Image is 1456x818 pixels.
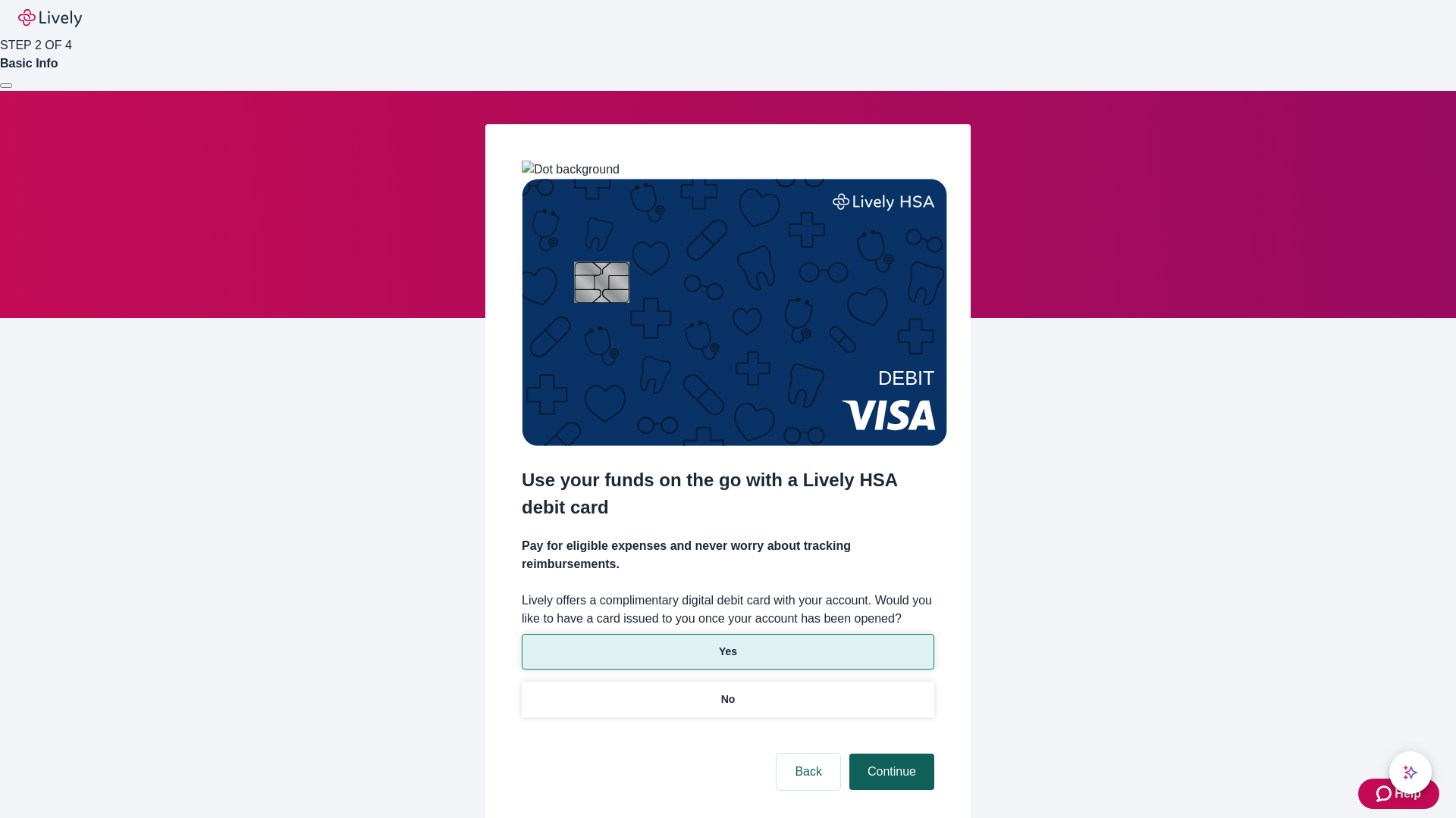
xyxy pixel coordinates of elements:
button: Continue [849,754,934,790]
p: No [721,692,736,707]
p: Yes [719,644,737,660]
button: Yes [522,634,934,670]
h4: Pay for eligible expenses and never worry about tracking reimbursements. [522,537,934,573]
img: Dot background [522,161,620,179]
button: Back [777,754,840,790]
img: Debit card [522,179,947,446]
button: No [522,682,934,717]
label: Lively offers a complimentary digital debit card with your account. Would you like to have a card... [522,592,934,628]
h2: Use your funds on the go with a Lively HSA debit card [522,467,934,521]
button: chat [1389,751,1432,794]
button: Zendesk support iconHelp [1358,779,1439,809]
svg: Zendesk support icon [1376,785,1395,803]
span: Help [1395,785,1421,803]
svg: Lively AI Assistant [1403,765,1418,780]
img: Lively [18,9,82,27]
